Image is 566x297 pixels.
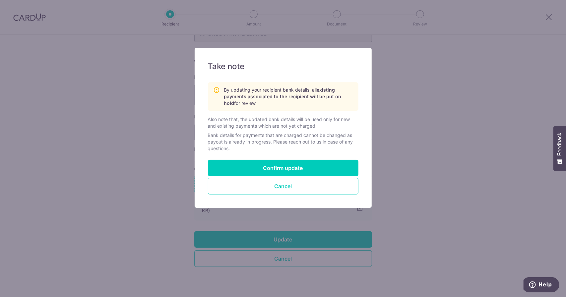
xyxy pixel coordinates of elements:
[208,116,358,129] div: Also note that, the updated bank details will be used only for new and existing payments which ar...
[224,87,342,106] span: existing payments associated to the recipient will be put on hold
[224,87,353,106] p: By updating your recipient bank details, all for review.
[208,132,358,152] div: Bank details for payments that are charged cannot be changed as payout is already in progress. Pl...
[208,61,358,72] h5: Take note
[208,178,358,194] button: Cancel
[524,277,559,294] iframe: Opens a widget where you can find more information
[553,126,566,171] button: Feedback - Show survey
[557,133,563,156] span: Feedback
[208,160,358,176] button: Confirm update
